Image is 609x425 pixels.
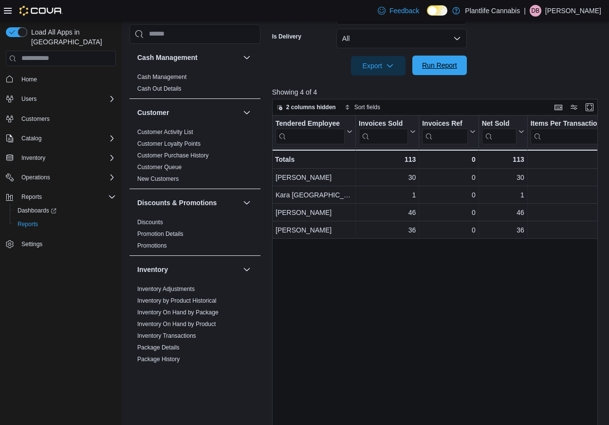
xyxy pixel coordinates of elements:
span: Cash Management [137,73,186,81]
span: Customer Activity List [137,128,193,136]
a: Cash Out Details [137,85,182,92]
span: Users [18,93,116,105]
div: 36 [482,224,524,236]
span: Settings [18,238,116,250]
span: Customer Purchase History [137,152,209,159]
span: Inventory Adjustments [137,285,195,293]
div: Inventory [129,283,260,416]
div: 46 [359,207,416,218]
span: New Customers [137,175,179,183]
button: Operations [2,171,120,184]
button: Invoices Sold [359,119,416,144]
div: 30 [359,172,416,183]
span: Load All Apps in [GEOGRAPHIC_DATA] [27,27,116,47]
span: Settings [21,240,42,248]
div: Tendered Employee [276,119,345,128]
span: Operations [18,172,116,183]
span: Feedback [389,6,419,16]
div: Tendered Employee [276,119,345,144]
span: Customers [18,113,116,125]
button: Customer [241,107,253,118]
a: Home [18,74,41,85]
div: Invoices Ref [422,119,467,128]
a: Inventory by Product Historical [137,297,217,304]
div: Items Per Transaction [530,119,607,144]
label: Is Delivery [272,33,301,40]
a: Inventory Adjustments [137,286,195,292]
span: Export [357,56,400,76]
a: Discounts [137,219,163,226]
span: Reports [18,220,38,228]
a: Dashboards [10,204,120,217]
p: [PERSON_NAME] [545,5,601,17]
a: Inventory Transactions [137,332,196,339]
span: Inventory [21,154,45,162]
span: Run Report [422,60,457,70]
button: Net Sold [481,119,524,144]
a: Customer Queue [137,164,182,171]
span: Reports [18,191,116,203]
a: New Customers [137,175,179,182]
button: Inventory [2,151,120,165]
span: Package History [137,355,180,363]
button: Export [351,56,406,76]
p: | [524,5,526,17]
a: Settings [18,238,46,250]
span: Cash Out Details [137,85,182,93]
span: Reports [21,193,42,201]
div: 0 [422,224,475,236]
button: Inventory [137,265,239,274]
span: Package Details [137,344,180,351]
span: Promotion Details [137,230,184,238]
a: Reports [14,218,42,230]
div: 0 [422,189,475,201]
div: Discounts & Promotions [129,216,260,255]
span: Discounts [137,218,163,226]
h3: Discounts & Promotions [137,198,217,208]
button: Customers [2,112,120,126]
button: All [336,29,467,48]
button: Discounts & Promotions [137,198,239,208]
h3: Cash Management [137,53,198,62]
button: Inventory [241,264,253,275]
a: Inventory On Hand by Package [137,309,219,316]
button: Reports [10,217,120,231]
span: Users [21,95,37,103]
button: Invoices Ref [422,119,475,144]
div: Net Sold [481,119,516,144]
div: [PERSON_NAME] [276,224,352,236]
h3: Inventory [137,265,168,274]
div: Invoices Ref [422,119,467,144]
span: Dashboards [18,207,56,214]
div: Totals [275,154,352,165]
div: Cash Management [129,71,260,98]
span: 2 columns hidden [286,103,336,111]
nav: Complex example [6,68,116,277]
div: 1 [359,189,416,201]
span: Home [21,76,37,83]
button: Home [2,72,120,86]
span: Operations [21,174,50,181]
span: Promotions [137,242,167,250]
span: Reports [14,218,116,230]
button: Reports [2,190,120,204]
a: Package History [137,356,180,363]
span: DB [532,5,540,17]
a: Customers [18,113,54,125]
button: Sort fields [341,101,384,113]
button: Enter fullscreen [584,101,595,113]
div: Invoices Sold [359,119,408,128]
button: Users [2,92,120,106]
button: Reports [18,191,46,203]
span: Sort fields [354,103,380,111]
input: Dark Mode [427,5,447,16]
div: Net Sold [481,119,516,128]
span: Customers [21,115,50,123]
a: Dashboards [14,205,60,216]
span: Home [18,73,116,85]
button: Customer [137,108,239,117]
div: [PERSON_NAME] [276,172,352,183]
